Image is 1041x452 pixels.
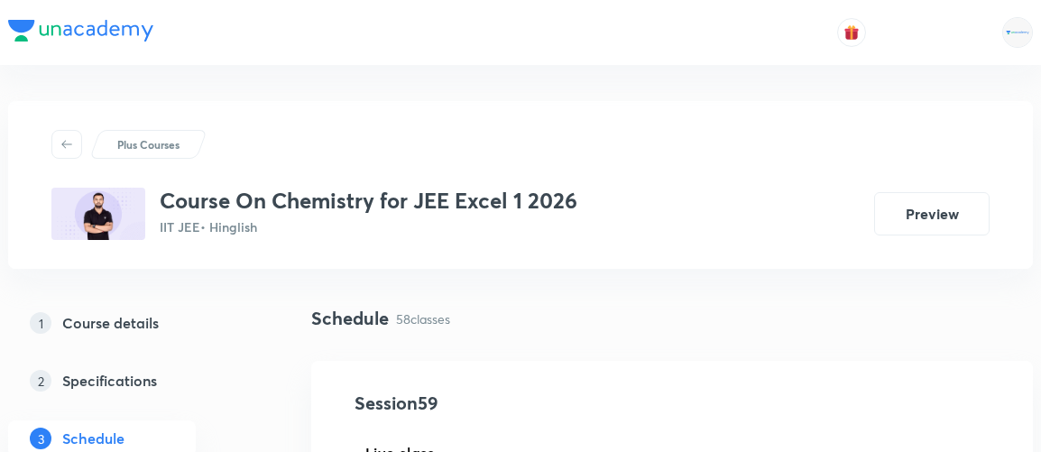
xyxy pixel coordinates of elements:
h5: Schedule [62,428,124,449]
h4: Schedule [311,305,389,332]
p: 58 classes [396,309,450,328]
button: avatar [837,18,866,47]
p: Plus Courses [117,136,180,152]
p: IIT JEE • Hinglish [160,217,577,236]
img: D9684790-1CF0-4910-8CE6-9C34932862FB_plus.png [51,188,145,240]
a: 2Specifications [8,363,253,399]
h4: Session 59 [355,390,684,417]
button: Preview [874,192,990,235]
p: 2 [30,370,51,392]
img: Company Logo [8,20,153,42]
h5: Course details [62,312,159,334]
h5: Specifications [62,370,157,392]
img: avatar [843,24,860,41]
a: 1Course details [8,305,253,341]
img: Rahul Mishra [1002,17,1033,48]
p: 3 [30,428,51,449]
a: Company Logo [8,20,153,46]
h3: Course On Chemistry for JEE Excel 1 2026 [160,188,577,214]
p: 1 [30,312,51,334]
